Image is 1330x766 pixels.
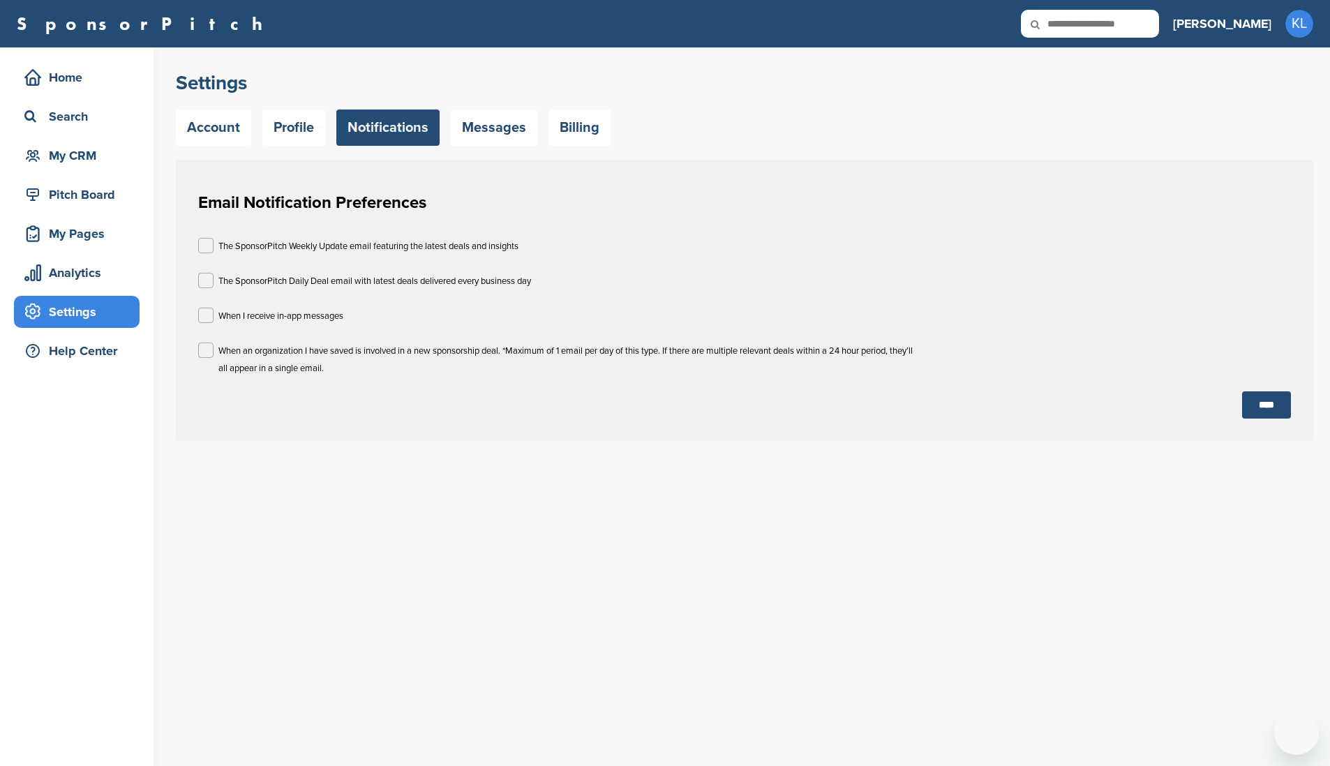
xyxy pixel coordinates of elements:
a: My CRM [14,140,140,172]
a: Help Center [14,335,140,367]
p: The SponsorPitch Daily Deal email with latest deals delivered every business day [218,273,531,290]
h1: Email Notification Preferences [198,190,1291,216]
a: SponsorPitch [17,15,271,33]
iframe: Button to launch messaging window [1274,710,1319,755]
div: Settings [21,299,140,324]
p: The SponsorPitch Weekly Update email featuring the latest deals and insights [218,238,518,255]
a: Billing [548,110,611,146]
a: Messages [451,110,537,146]
a: My Pages [14,218,140,250]
a: Settings [14,296,140,328]
div: Pitch Board [21,182,140,207]
a: Pitch Board [14,179,140,211]
a: Account [176,110,251,146]
div: My Pages [21,221,140,246]
a: Home [14,61,140,93]
h2: Settings [176,70,1313,96]
p: When I receive in-app messages [218,308,343,325]
span: KL [1285,10,1313,38]
a: Profile [262,110,325,146]
a: Notifications [336,110,440,146]
div: My CRM [21,143,140,168]
a: Search [14,100,140,133]
a: [PERSON_NAME] [1173,8,1271,39]
p: When an organization I have saved is involved in a new sponsorship deal. *Maximum of 1 email per ... [218,343,920,377]
h3: [PERSON_NAME] [1173,14,1271,33]
a: Analytics [14,257,140,289]
div: Search [21,104,140,129]
div: Analytics [21,260,140,285]
div: Home [21,65,140,90]
div: Help Center [21,338,140,363]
